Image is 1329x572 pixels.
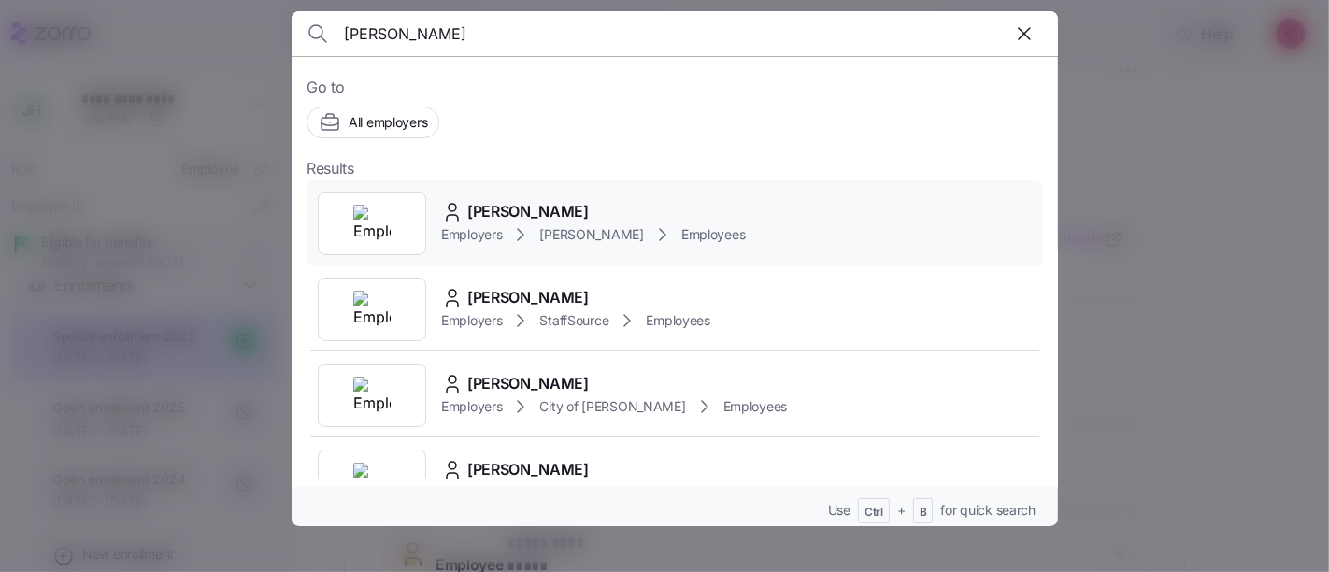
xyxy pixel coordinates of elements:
[467,458,589,481] span: [PERSON_NAME]
[441,397,502,416] span: Employers
[307,107,439,138] button: All employers
[441,311,502,330] span: Employers
[349,113,427,132] span: All employers
[307,157,354,180] span: Results
[539,397,685,416] span: City of [PERSON_NAME]
[467,372,589,395] span: [PERSON_NAME]
[353,291,391,328] img: Employer logo
[467,200,589,223] span: [PERSON_NAME]
[723,397,787,416] span: Employees
[897,501,906,520] span: +
[828,501,850,520] span: Use
[681,225,745,244] span: Employees
[467,286,589,309] span: [PERSON_NAME]
[539,311,608,330] span: StaffSource
[865,505,883,521] span: Ctrl
[353,205,391,242] img: Employer logo
[940,501,1036,520] span: for quick search
[539,225,643,244] span: [PERSON_NAME]
[441,225,502,244] span: Employers
[920,505,927,521] span: B
[353,463,391,500] img: Employer logo
[353,377,391,414] img: Employer logo
[646,311,709,330] span: Employees
[307,76,1043,99] span: Go to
